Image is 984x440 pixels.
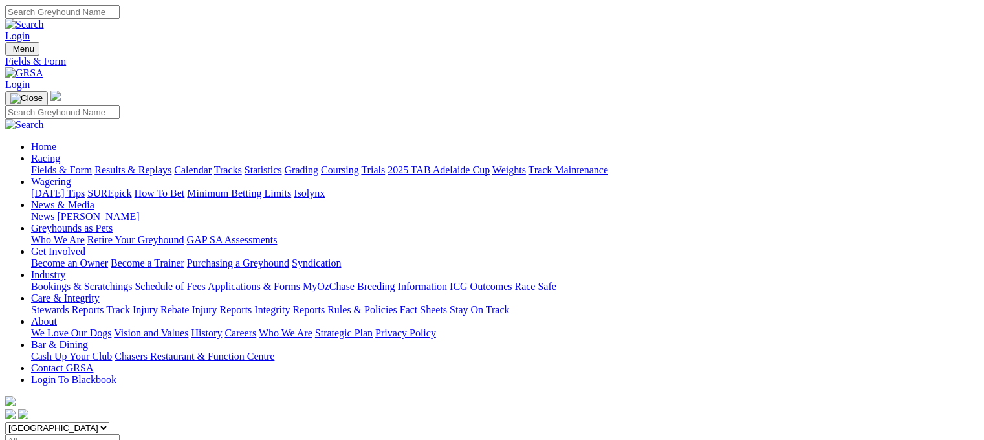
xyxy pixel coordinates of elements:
[31,374,116,385] a: Login To Blackbook
[259,327,312,338] a: Who We Are
[450,281,512,292] a: ICG Outcomes
[31,141,56,152] a: Home
[31,292,100,303] a: Care & Integrity
[321,164,359,175] a: Coursing
[224,327,256,338] a: Careers
[31,234,85,245] a: Who We Are
[31,304,979,316] div: Care & Integrity
[294,188,325,199] a: Isolynx
[31,223,113,234] a: Greyhounds as Pets
[31,316,57,327] a: About
[31,246,85,257] a: Get Involved
[254,304,325,315] a: Integrity Reports
[57,211,139,222] a: [PERSON_NAME]
[87,188,131,199] a: SUREpick
[357,281,447,292] a: Breeding Information
[245,164,282,175] a: Statistics
[31,211,979,223] div: News & Media
[135,281,205,292] a: Schedule of Fees
[315,327,373,338] a: Strategic Plan
[214,164,242,175] a: Tracks
[87,234,184,245] a: Retire Your Greyhound
[191,327,222,338] a: History
[31,327,111,338] a: We Love Our Dogs
[94,164,171,175] a: Results & Replays
[18,409,28,419] img: twitter.svg
[31,281,979,292] div: Industry
[31,339,88,350] a: Bar & Dining
[31,351,979,362] div: Bar & Dining
[31,176,71,187] a: Wagering
[5,105,120,119] input: Search
[50,91,61,101] img: logo-grsa-white.png
[5,19,44,30] img: Search
[5,409,16,419] img: facebook.svg
[31,199,94,210] a: News & Media
[492,164,526,175] a: Weights
[5,396,16,406] img: logo-grsa-white.png
[187,188,291,199] a: Minimum Betting Limits
[5,67,43,79] img: GRSA
[31,164,92,175] a: Fields & Form
[31,188,979,199] div: Wagering
[31,211,54,222] a: News
[5,42,39,56] button: Toggle navigation
[5,119,44,131] img: Search
[114,327,188,338] a: Vision and Values
[292,258,341,269] a: Syndication
[285,164,318,175] a: Grading
[5,91,48,105] button: Toggle navigation
[135,188,185,199] a: How To Bet
[5,30,30,41] a: Login
[31,258,108,269] a: Become an Owner
[31,362,93,373] a: Contact GRSA
[31,304,104,315] a: Stewards Reports
[529,164,608,175] a: Track Maintenance
[13,44,34,54] span: Menu
[31,234,979,246] div: Greyhounds as Pets
[31,164,979,176] div: Racing
[5,79,30,90] a: Login
[303,281,355,292] a: MyOzChase
[31,258,979,269] div: Get Involved
[208,281,300,292] a: Applications & Forms
[31,281,132,292] a: Bookings & Scratchings
[31,153,60,164] a: Racing
[361,164,385,175] a: Trials
[31,269,65,280] a: Industry
[450,304,509,315] a: Stay On Track
[5,5,120,19] input: Search
[5,56,979,67] a: Fields & Form
[31,351,112,362] a: Cash Up Your Club
[388,164,490,175] a: 2025 TAB Adelaide Cup
[10,93,43,104] img: Close
[115,351,274,362] a: Chasers Restaurant & Function Centre
[187,258,289,269] a: Purchasing a Greyhound
[106,304,189,315] a: Track Injury Rebate
[31,327,979,339] div: About
[174,164,212,175] a: Calendar
[191,304,252,315] a: Injury Reports
[31,188,85,199] a: [DATE] Tips
[327,304,397,315] a: Rules & Policies
[514,281,556,292] a: Race Safe
[187,234,278,245] a: GAP SA Assessments
[375,327,436,338] a: Privacy Policy
[400,304,447,315] a: Fact Sheets
[111,258,184,269] a: Become a Trainer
